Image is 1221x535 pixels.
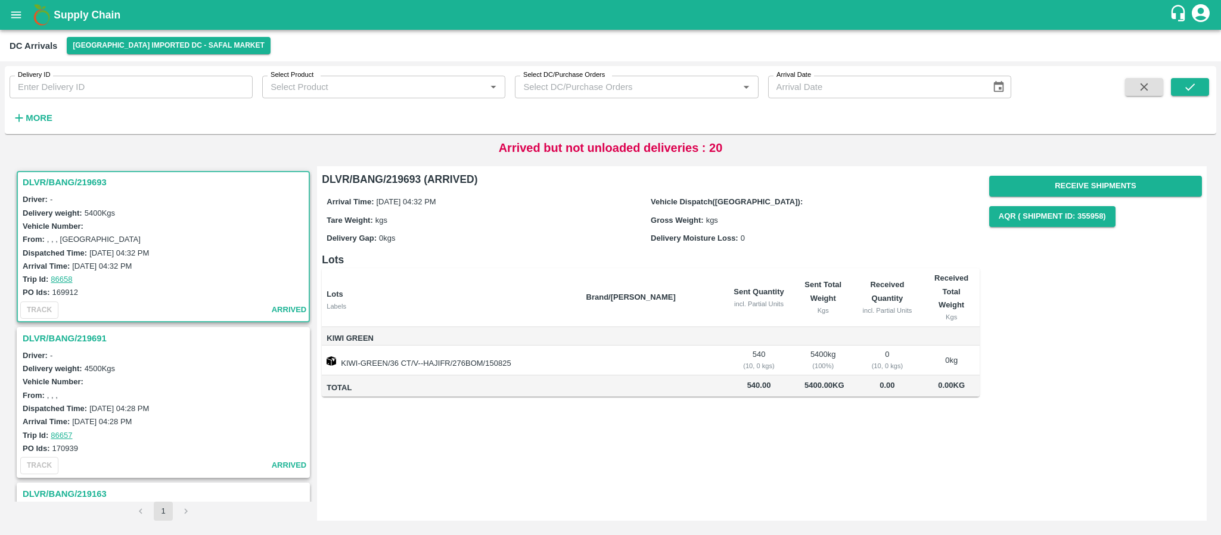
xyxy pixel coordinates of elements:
[2,1,30,29] button: open drawer
[1190,2,1211,27] div: account of current user
[23,417,70,426] label: Arrival Time:
[23,444,50,453] label: PO Ids:
[51,275,72,284] a: 86658
[47,235,141,244] label: , , , [GEOGRAPHIC_DATA]
[23,364,82,373] label: Delivery weight:
[804,280,841,302] b: Sent Total Weight
[851,346,923,375] td: 0
[23,404,87,413] label: Dispatched Time:
[987,76,1010,98] button: Choose date
[23,195,48,204] label: Driver:
[327,332,576,346] span: Kiwi Green
[327,381,576,395] span: Total
[322,346,576,375] td: KIWI-GREEN/36 CT/V--HAJIFR/276BOM/150825
[10,108,55,128] button: More
[518,79,719,95] input: Select DC/Purchase Orders
[322,171,980,188] h6: DLVR/BANG/219693 (ARRIVED)
[271,70,313,80] label: Select Product
[586,293,676,301] b: Brand/[PERSON_NAME]
[72,262,132,270] label: [DATE] 04:32 PM
[523,70,605,80] label: Select DC/Purchase Orders
[322,251,980,268] h6: Lots
[1169,4,1190,26] div: customer-support
[804,381,844,390] span: 5400.00 Kg
[651,216,704,225] label: Gross Weight:
[327,197,374,206] label: Arrival Time:
[89,248,149,257] label: [DATE] 04:32 PM
[23,262,70,270] label: Arrival Time:
[54,7,1169,23] a: Supply Chain
[272,303,307,317] span: arrived
[804,305,841,316] div: Kgs
[989,206,1116,227] button: AQR ( Shipment Id: 355958)
[741,234,745,242] span: 0
[10,38,57,54] div: DC Arrivals
[706,216,718,225] span: kgs
[23,275,48,284] label: Trip Id:
[51,431,72,440] a: 86657
[52,444,78,453] label: 170939
[795,346,851,375] td: 5400 kg
[327,356,336,366] img: box
[938,381,965,390] span: 0.00 Kg
[18,70,50,80] label: Delivery ID
[375,216,387,225] span: kgs
[154,502,173,521] button: page 1
[23,331,307,346] h3: DLVR/BANG/219691
[23,431,48,440] label: Trip Id:
[860,305,914,316] div: incl. Partial Units
[732,379,785,393] span: 540.00
[72,417,132,426] label: [DATE] 04:28 PM
[23,248,87,257] label: Dispatched Time:
[732,360,785,371] div: ( 10, 0 kgs)
[23,288,50,297] label: PO Ids:
[860,379,914,393] span: 0.00
[85,209,115,217] label: 5400 Kgs
[85,364,115,373] label: 4500 Kgs
[47,391,58,400] label: , , ,
[23,222,83,231] label: Vehicle Number:
[486,79,501,95] button: Open
[738,79,754,95] button: Open
[23,377,83,386] label: Vehicle Number:
[30,3,54,27] img: logo
[734,287,784,296] b: Sent Quantity
[26,113,52,123] strong: More
[67,37,271,54] button: Select DC
[10,76,253,98] input: Enter Delivery ID
[89,404,149,413] label: [DATE] 04:28 PM
[934,273,968,309] b: Received Total Weight
[327,301,576,312] div: Labels
[499,139,723,157] p: Arrived but not unloaded deliveries : 20
[54,9,120,21] b: Supply Chain
[52,288,78,297] label: 169912
[23,351,48,360] label: Driver:
[327,290,343,298] b: Lots
[129,502,197,521] nav: pagination navigation
[379,234,395,242] span: 0 kgs
[272,459,307,472] span: arrived
[870,280,904,302] b: Received Quantity
[23,486,307,502] h3: DLVR/BANG/219163
[860,360,914,371] div: ( 10, 0 kgs)
[924,346,980,375] td: 0 kg
[266,79,482,95] input: Select Product
[23,235,45,244] label: From:
[23,391,45,400] label: From:
[50,351,52,360] span: -
[933,312,970,322] div: Kgs
[327,216,373,225] label: Tare Weight:
[377,197,436,206] span: [DATE] 04:32 PM
[768,76,983,98] input: Arrival Date
[327,234,377,242] label: Delivery Gap:
[50,195,52,204] span: -
[23,209,82,217] label: Delivery weight:
[723,346,795,375] td: 540
[804,360,841,371] div: ( 100 %)
[732,298,785,309] div: incl. Partial Units
[23,175,307,190] h3: DLVR/BANG/219693
[989,176,1202,197] button: Receive Shipments
[651,197,803,206] label: Vehicle Dispatch([GEOGRAPHIC_DATA]):
[651,234,738,242] label: Delivery Moisture Loss:
[776,70,811,80] label: Arrival Date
